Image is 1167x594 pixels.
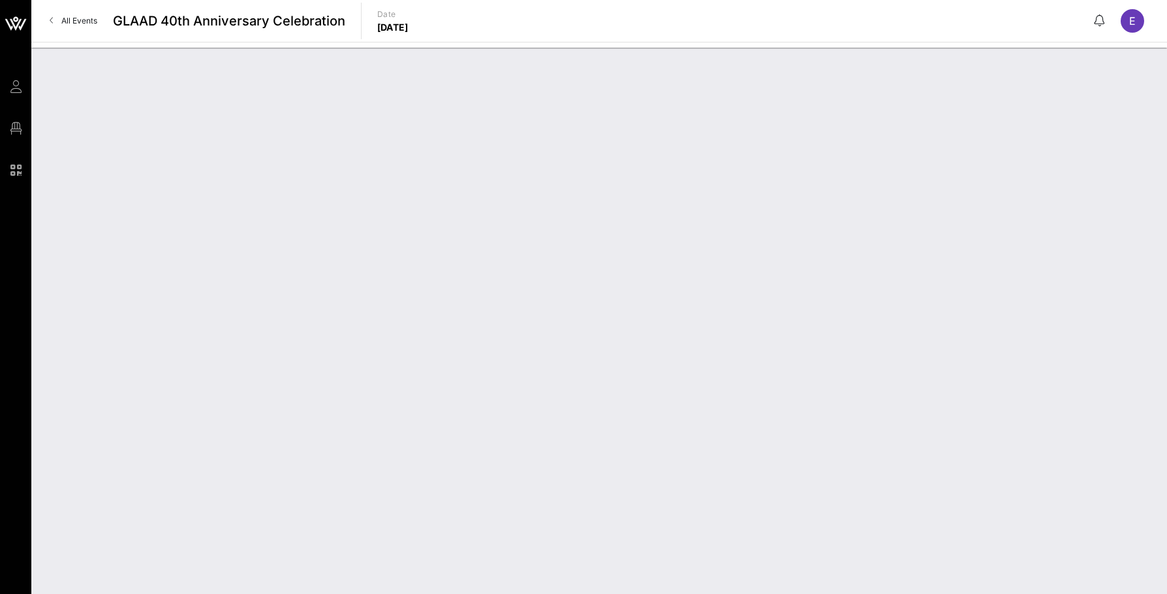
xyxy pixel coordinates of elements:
[1129,14,1136,27] span: E
[42,10,105,31] a: All Events
[377,8,409,21] p: Date
[377,21,409,34] p: [DATE]
[61,16,97,25] span: All Events
[1121,9,1144,33] div: E
[113,11,345,31] span: GLAAD 40th Anniversary Celebration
